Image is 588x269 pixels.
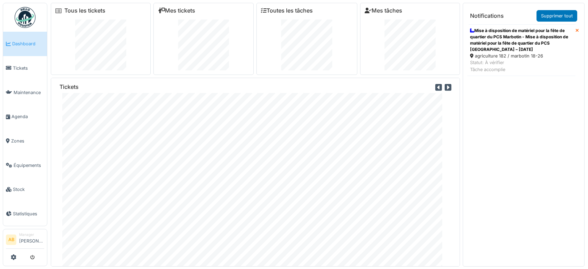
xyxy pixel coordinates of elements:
span: Zones [11,138,44,144]
a: Équipements [3,153,47,177]
h6: Tickets [59,84,79,90]
a: AB Manager[PERSON_NAME] [6,232,44,249]
a: Toutes les tâches [261,7,313,14]
span: Maintenance [14,89,44,96]
div: Manager [19,232,44,237]
li: [PERSON_NAME] [19,232,44,247]
h6: Notifications [470,13,504,19]
div: agriculture 182 / marbotin 18-26 [470,53,573,59]
span: Tickets [13,65,44,71]
a: Stock [3,177,47,202]
span: Stock [13,186,44,193]
img: Badge_color-CXgf-gQk.svg [15,7,35,28]
a: Maintenance [3,80,47,105]
a: Statistiques [3,202,47,226]
li: AB [6,235,16,245]
div: Mise à disposition de matériel pour la fête de quartier du PCS Marbotin - Mise à disposition de m... [470,28,573,53]
a: Supprimer tout [537,10,577,22]
a: Mise à disposition de matériel pour la fête de quartier du PCS Marbotin - Mise à disposition de m... [467,24,575,76]
a: Tickets [3,56,47,80]
a: Mes tâches [365,7,402,14]
span: Agenda [11,113,44,120]
span: Dashboard [12,40,44,47]
a: Dashboard [3,32,47,56]
a: Mes tickets [158,7,195,14]
a: Tous les tickets [64,7,105,14]
span: Statistiques [13,210,44,217]
a: Agenda [3,105,47,129]
a: Zones [3,129,47,153]
span: Équipements [14,162,44,169]
div: Statut: À vérifier Tâche accomplie [470,59,573,72]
